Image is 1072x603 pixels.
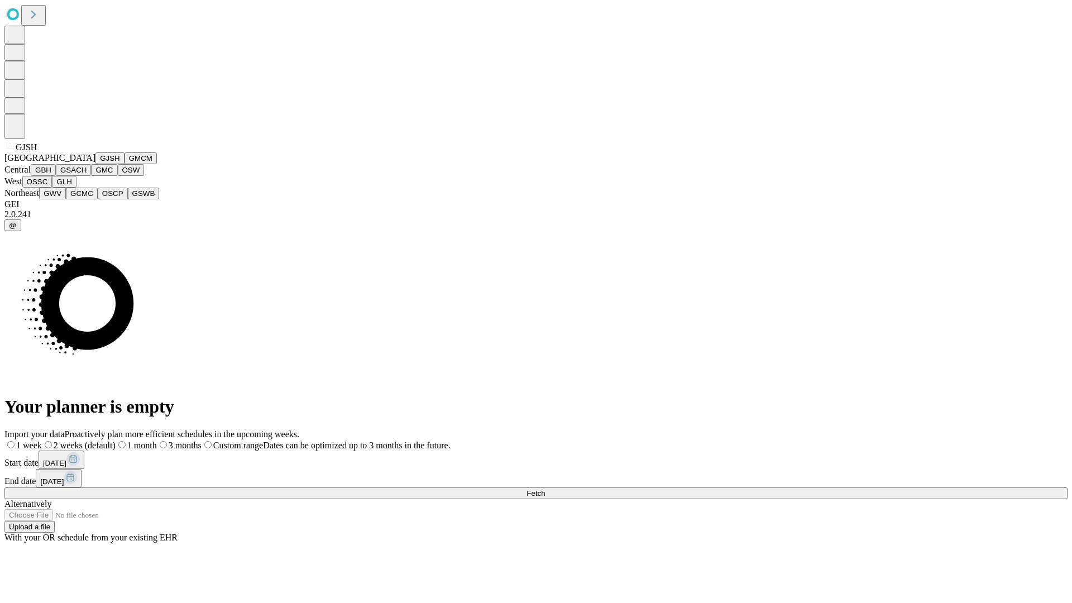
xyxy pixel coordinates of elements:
button: Upload a file [4,521,55,533]
input: Custom rangeDates can be optimized up to 3 months in the future. [204,441,212,448]
span: GJSH [16,142,37,152]
div: End date [4,469,1068,487]
span: Northeast [4,188,39,198]
span: Central [4,165,31,174]
span: 2 weeks (default) [54,441,116,450]
button: GCMC [66,188,98,199]
button: GJSH [95,152,125,164]
input: 1 week [7,441,15,448]
span: [DATE] [40,477,64,486]
span: [DATE] [43,459,66,467]
span: [GEOGRAPHIC_DATA] [4,153,95,162]
button: OSCP [98,188,128,199]
span: Custom range [213,441,263,450]
button: GWV [39,188,66,199]
input: 1 month [118,441,126,448]
span: Alternatively [4,499,51,509]
button: GLH [52,176,76,188]
input: 3 months [160,441,167,448]
button: GBH [31,164,56,176]
button: [DATE] [39,451,84,469]
button: [DATE] [36,469,82,487]
span: @ [9,221,17,229]
h1: Your planner is empty [4,396,1068,417]
span: With your OR schedule from your existing EHR [4,533,178,542]
span: Proactively plan more efficient schedules in the upcoming weeks. [65,429,299,439]
button: GSWB [128,188,160,199]
button: GMCM [125,152,157,164]
div: GEI [4,199,1068,209]
button: OSW [118,164,145,176]
span: Fetch [527,489,545,497]
button: GSACH [56,164,91,176]
div: 2.0.241 [4,209,1068,219]
span: Import your data [4,429,65,439]
button: GMC [91,164,117,176]
span: West [4,176,22,186]
div: Start date [4,451,1068,469]
span: 3 months [169,441,202,450]
span: 1 month [127,441,157,450]
span: Dates can be optimized up to 3 months in the future. [263,441,450,450]
button: @ [4,219,21,231]
button: Fetch [4,487,1068,499]
input: 2 weeks (default) [45,441,52,448]
span: 1 week [16,441,42,450]
button: OSSC [22,176,52,188]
